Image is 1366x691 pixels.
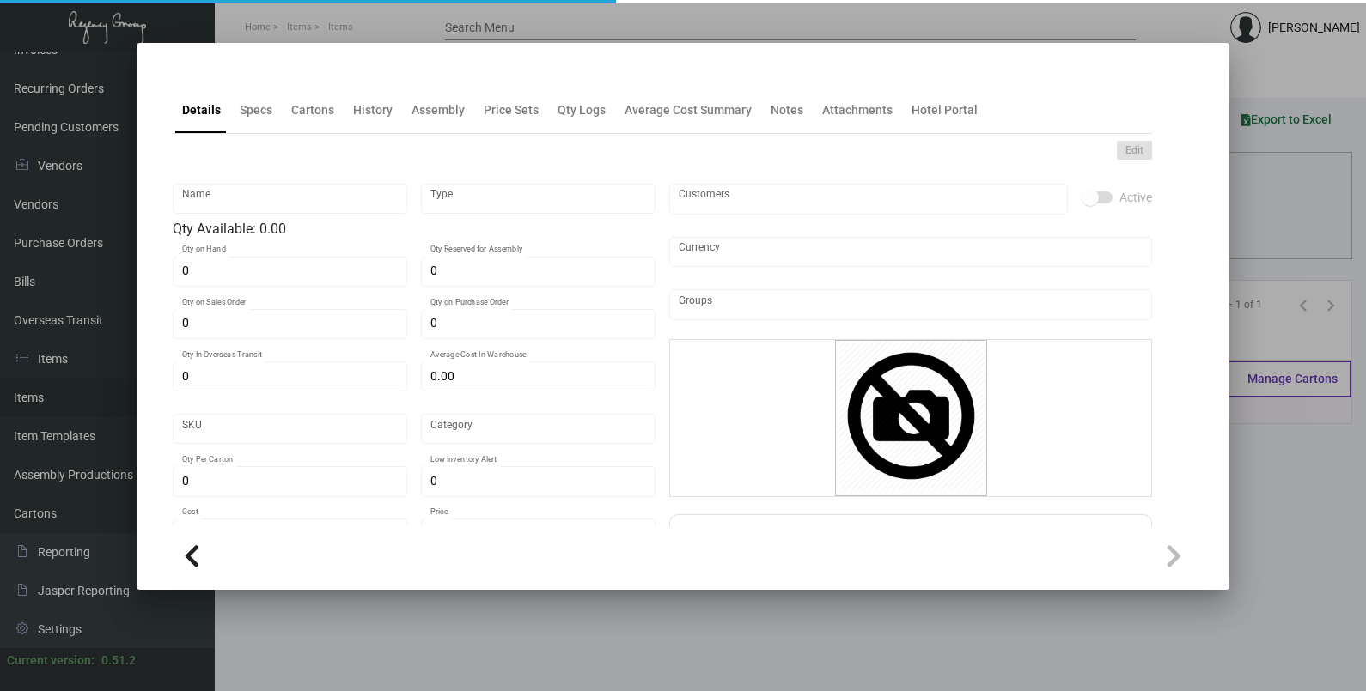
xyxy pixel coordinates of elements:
[1119,187,1152,208] span: Active
[353,101,393,119] div: History
[182,101,221,119] div: Details
[7,652,95,670] div: Current version:
[771,101,803,119] div: Notes
[240,101,272,119] div: Specs
[679,298,1143,312] input: Add new..
[101,652,136,670] div: 0.51.2
[291,101,334,119] div: Cartons
[679,192,1059,206] input: Add new..
[822,101,893,119] div: Attachments
[625,101,752,119] div: Average Cost Summary
[1117,141,1152,160] button: Edit
[484,101,539,119] div: Price Sets
[912,101,978,119] div: Hotel Portal
[558,101,606,119] div: Qty Logs
[412,101,465,119] div: Assembly
[173,219,656,239] div: Qty Available: 0.00
[1125,143,1143,158] span: Edit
